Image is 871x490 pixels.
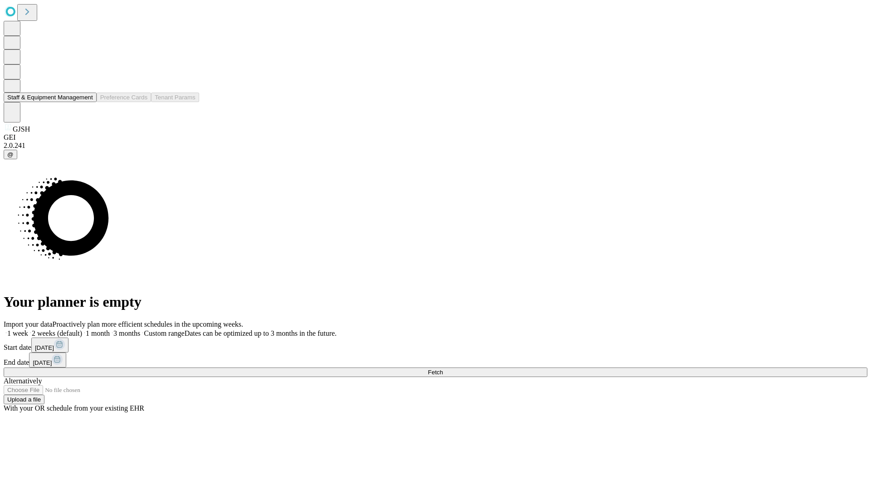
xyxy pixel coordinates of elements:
span: Fetch [428,369,443,376]
span: 2 weeks (default) [32,329,82,337]
button: Upload a file [4,395,44,404]
span: Proactively plan more efficient schedules in the upcoming weeks. [53,320,243,328]
button: @ [4,150,17,159]
span: [DATE] [35,344,54,351]
span: Alternatively [4,377,42,385]
button: Preference Cards [97,93,151,102]
span: Import your data [4,320,53,328]
div: End date [4,353,867,367]
button: [DATE] [31,338,69,353]
span: 1 week [7,329,28,337]
span: GJSH [13,125,30,133]
span: Custom range [144,329,184,337]
span: @ [7,151,14,158]
div: GEI [4,133,867,142]
button: Staff & Equipment Management [4,93,97,102]
span: Dates can be optimized up to 3 months in the future. [185,329,337,337]
h1: Your planner is empty [4,294,867,310]
span: With your OR schedule from your existing EHR [4,404,144,412]
span: 3 months [113,329,140,337]
button: Tenant Params [151,93,199,102]
div: Start date [4,338,867,353]
button: [DATE] [29,353,66,367]
span: 1 month [86,329,110,337]
button: Fetch [4,367,867,377]
span: [DATE] [33,359,52,366]
div: 2.0.241 [4,142,867,150]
